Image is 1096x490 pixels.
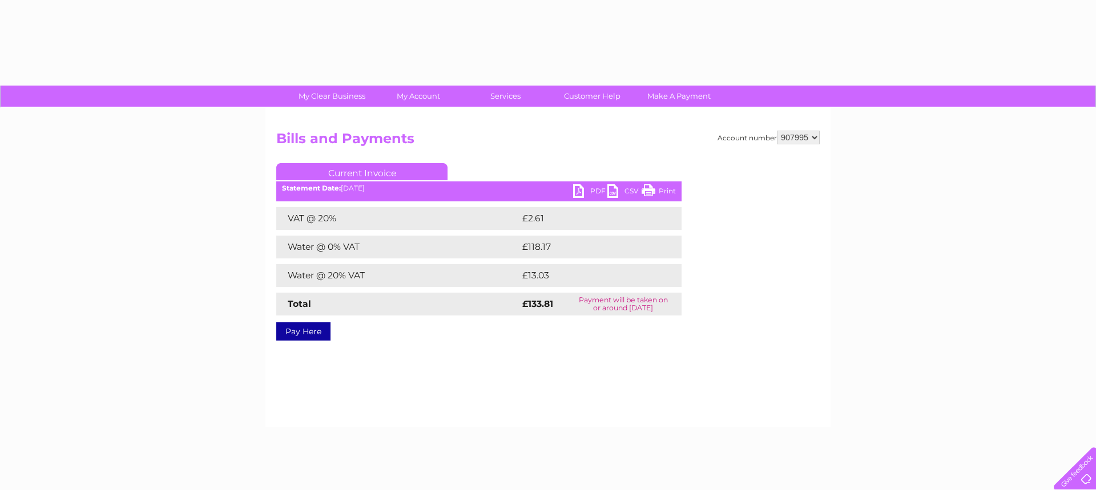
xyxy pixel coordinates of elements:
[607,184,642,201] a: CSV
[276,184,682,192] div: [DATE]
[288,298,311,309] strong: Total
[522,298,553,309] strong: £133.81
[519,207,654,230] td: £2.61
[276,131,820,152] h2: Bills and Payments
[545,86,639,107] a: Customer Help
[565,293,682,315] td: Payment will be taken on or around [DATE]
[372,86,466,107] a: My Account
[276,236,519,258] td: Water @ 0% VAT
[276,207,519,230] td: VAT @ 20%
[276,264,519,287] td: Water @ 20% VAT
[519,236,658,258] td: £118.17
[276,163,448,180] a: Current Invoice
[718,131,820,144] div: Account number
[632,86,726,107] a: Make A Payment
[573,184,607,201] a: PDF
[642,184,676,201] a: Print
[282,184,341,192] b: Statement Date:
[276,322,331,341] a: Pay Here
[519,264,658,287] td: £13.03
[458,86,553,107] a: Services
[285,86,379,107] a: My Clear Business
